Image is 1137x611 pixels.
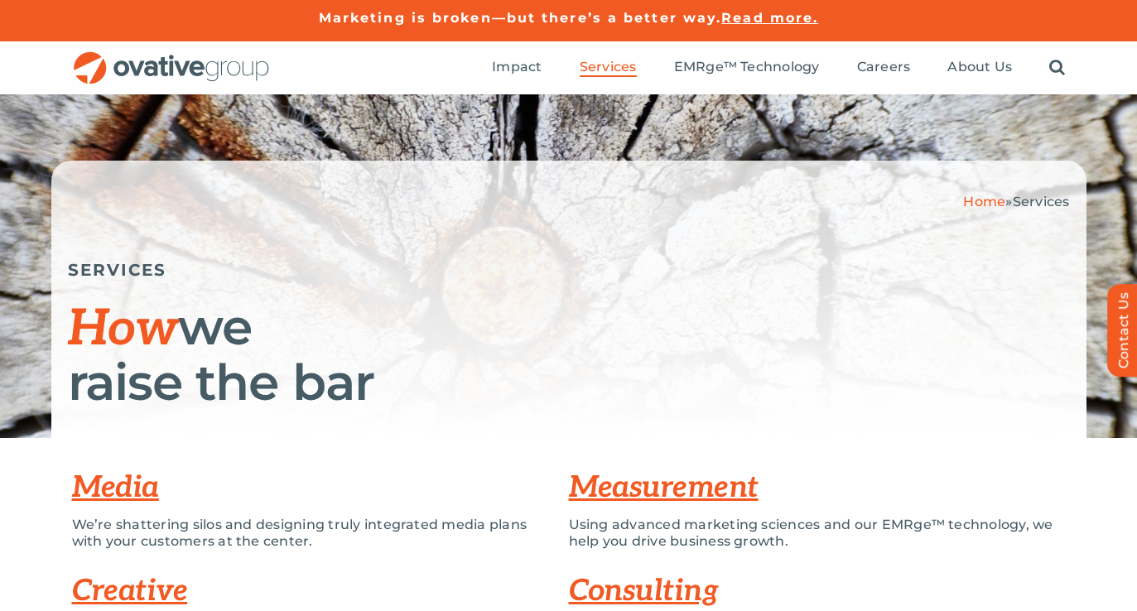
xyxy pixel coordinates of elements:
a: Services [580,59,637,77]
span: Careers [857,59,911,75]
a: Search [1049,59,1065,77]
a: EMRge™ Technology [674,59,820,77]
a: Creative [72,573,188,609]
h5: SERVICES [68,260,1070,280]
a: Careers [857,59,911,77]
a: Consulting [569,573,719,609]
h1: we raise the bar [68,301,1070,409]
a: Read more. [721,10,818,26]
a: OG_Full_horizontal_RGB [72,50,271,65]
span: About Us [947,59,1012,75]
a: Measurement [569,469,759,506]
span: Impact [492,59,542,75]
a: Impact [492,59,542,77]
p: Using advanced marketing sciences and our EMRge™ technology, we help you drive business growth. [569,517,1066,550]
span: EMRge™ Technology [674,59,820,75]
span: » [963,194,1069,209]
a: About Us [947,59,1012,77]
a: Home [963,194,1005,209]
a: Media [72,469,159,506]
p: We’re shattering silos and designing truly integrated media plans with your customers at the center. [72,517,544,550]
a: Marketing is broken—but there’s a better way. [319,10,722,26]
span: Services [580,59,637,75]
span: How [68,300,178,359]
nav: Menu [492,41,1065,94]
span: Services [1013,194,1070,209]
